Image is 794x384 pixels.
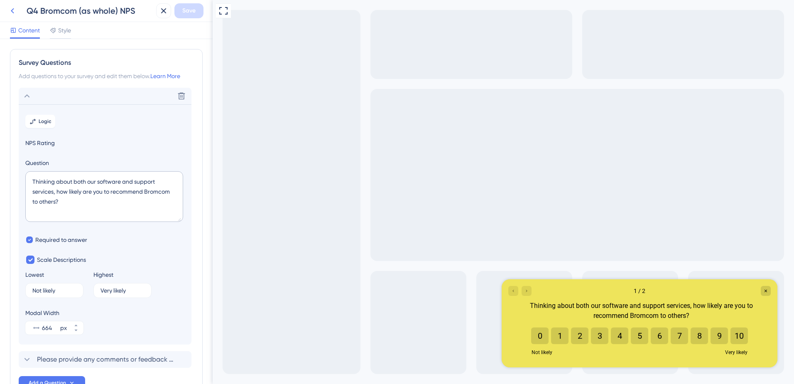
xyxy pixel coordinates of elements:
span: Required to answer [35,235,87,245]
input: Type the value [32,288,76,293]
div: Lowest [25,270,44,280]
div: px [60,323,67,333]
textarea: Thinking about both our software and support services, how likely are you to recommend Bromcom to... [25,171,183,222]
input: px [42,323,59,333]
div: Survey Questions [19,58,194,68]
div: Highest [93,270,113,280]
span: Scale Descriptions [37,255,86,265]
span: Logic [39,118,51,125]
input: Type the value [100,288,145,293]
div: Add questions to your survey and edit them below. [19,71,194,81]
iframe: UserGuiding Survey [289,279,565,367]
div: Modal Width [25,308,83,318]
div: Q4 Bromcom (as whole) NPS [27,5,153,17]
button: px [69,321,83,328]
label: Question [25,158,185,168]
span: NPS Rating [25,138,185,148]
span: Save [182,6,196,16]
button: Logic [25,115,55,128]
span: Style [58,25,71,35]
span: Content [18,25,40,35]
button: px [69,328,83,335]
button: Save [174,3,203,18]
span: Please provide any comments or feedback regarding your experience with Bromcom. [37,354,174,364]
a: Learn More [150,73,180,79]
